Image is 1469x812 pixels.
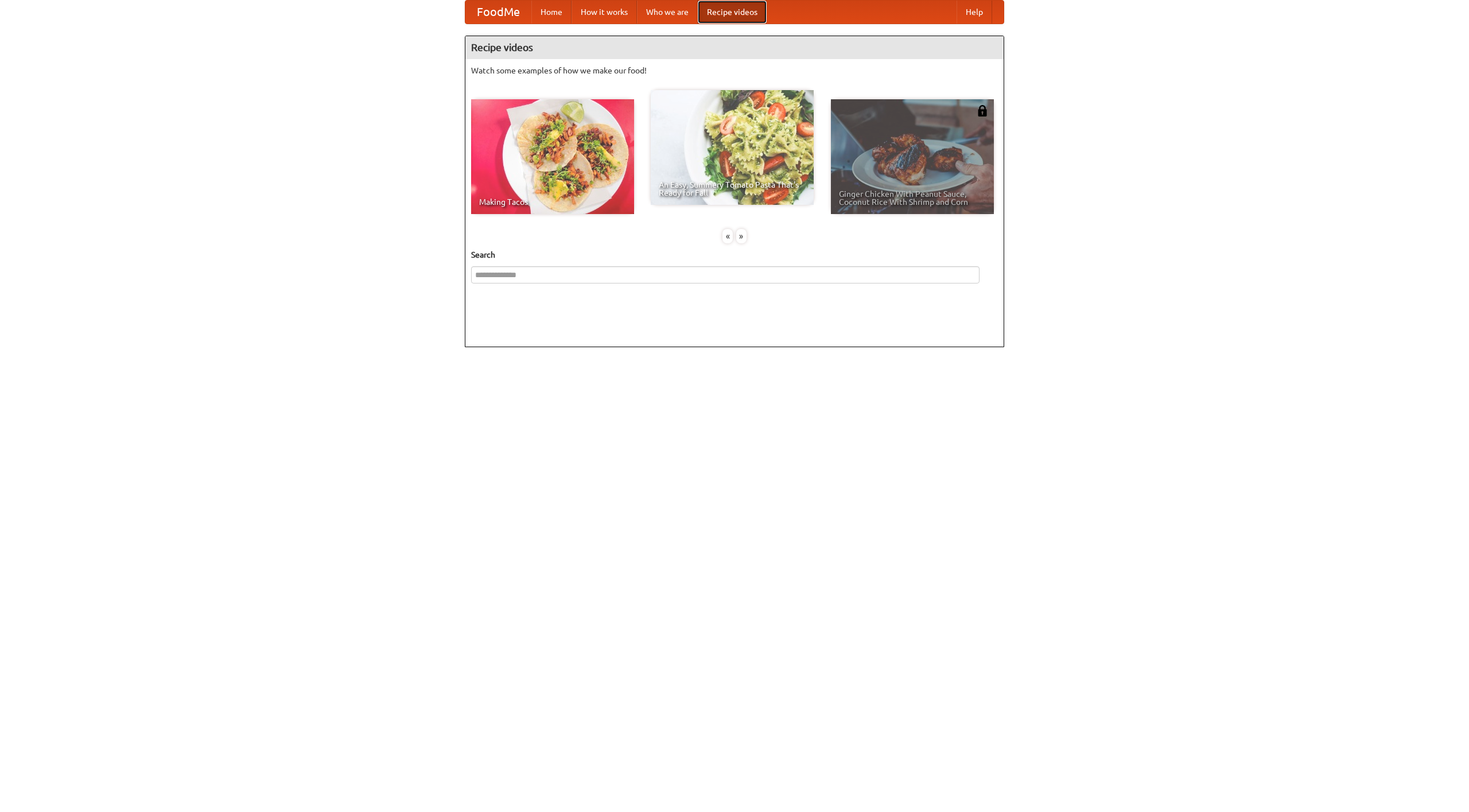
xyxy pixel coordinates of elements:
a: Help [957,1,992,24]
a: Recipe videos [698,1,767,24]
a: Home [531,1,572,24]
a: FoodMe [465,1,531,24]
div: » [736,229,747,243]
a: Who we are [637,1,698,24]
p: Watch some examples of how we make our food! [471,65,998,76]
span: An Easy, Summery Tomato Pasta That's Ready for Fall [659,181,806,197]
div: « [722,229,733,243]
a: How it works [572,1,637,24]
a: An Easy, Summery Tomato Pasta That's Ready for Fall [651,90,814,205]
h4: Recipe videos [465,36,1004,59]
a: Making Tacos [471,99,634,214]
span: Making Tacos [479,198,626,206]
h5: Search [471,249,998,261]
img: 483408.png [977,105,988,116]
